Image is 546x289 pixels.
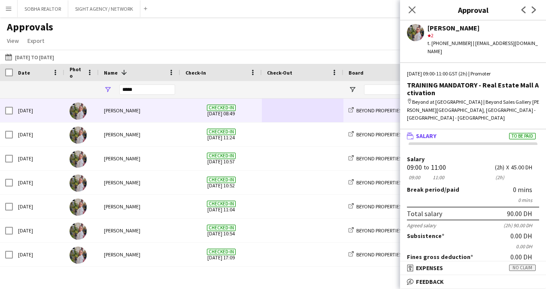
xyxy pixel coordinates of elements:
[207,153,236,159] span: Checked-in
[3,52,56,62] button: [DATE] to [DATE]
[495,164,504,171] div: 2h
[407,81,539,96] div: TRAINING MANDATORY - Real Estate Mall Activation
[400,4,546,15] h3: Approval
[99,171,180,194] div: [PERSON_NAME]
[407,209,442,218] div: Total salary
[511,164,539,171] div: 45.00 DH
[70,66,83,79] span: Photo
[13,219,64,242] div: [DATE]
[356,227,425,234] span: BEYOND PROPERTIES/ OMNIYAT
[428,24,539,32] div: [PERSON_NAME]
[185,171,257,194] span: [DATE] 10:52
[185,99,257,122] span: [DATE] 08:49
[356,203,425,210] span: BEYOND PROPERTIES/ OMNIYAT
[504,222,539,229] div: (2h) 90.00 DH
[27,37,44,45] span: Export
[407,222,436,229] div: Agreed salary
[349,251,425,258] a: BEYOND PROPERTIES/ OMNIYAT
[13,123,64,146] div: [DATE]
[207,129,236,135] span: Checked-in
[356,179,425,186] span: BEYOND PROPERTIES/ OMNIYAT
[407,232,444,240] label: Subsistence
[349,107,425,114] a: BEYOND PROPERTIES/ OMNIYAT
[407,98,539,122] div: Beyond at [GEOGRAPHIC_DATA] | Beyond Sales Gallery [PERSON_NAME][GEOGRAPHIC_DATA], [GEOGRAPHIC_DA...
[70,199,87,216] img: Yulia Morozova
[18,69,30,76] span: Date
[185,123,257,146] span: [DATE] 11:24
[70,126,87,144] img: Yulia Morozova
[509,265,536,271] span: No claim
[424,164,429,171] div: to
[407,243,539,250] div: 0.00 DH
[207,249,236,255] span: Checked-in
[356,251,425,258] span: BEYOND PROPERTIES/ OMNIYAT
[349,227,425,234] a: BEYOND PROPERTIES/ OMNIYAT
[513,186,539,193] div: 0 mins
[68,0,140,17] button: SIGHT AGENCY / NETWORK
[356,155,425,162] span: BEYOND PROPERTIES/ OMNIYAT
[407,197,539,203] div: 0 mins
[7,37,19,45] span: View
[70,151,87,168] img: Yulia Morozova
[185,219,257,242] span: [DATE] 10:54
[428,32,539,39] div: 2
[416,278,444,286] span: Feedback
[349,131,425,138] a: BEYOND PROPERTIES/ OMNIYAT
[349,179,425,186] a: BEYOND PROPERTIES/ OMNIYAT
[507,209,532,218] div: 90.00 DH
[70,102,87,120] img: Yulia Morozova
[13,243,64,266] div: [DATE]
[185,195,257,218] span: [DATE] 11:04
[13,171,64,194] div: [DATE]
[509,133,536,139] span: To be paid
[510,232,539,240] div: 0.00 DH
[416,264,443,272] span: Expenses
[407,156,539,163] label: Salary
[431,164,446,171] div: 11:00
[400,275,546,288] mat-expansion-panel-header: Feedback
[356,107,425,114] span: BEYOND PROPERTIES/ OMNIYAT
[70,175,87,192] img: Yulia Morozova
[24,35,48,46] a: Export
[431,174,446,181] div: 11:00
[185,243,257,266] span: [DATE] 17:09
[349,86,356,93] button: Open Filter Menu
[506,164,509,171] div: X
[104,69,118,76] span: Name
[364,84,424,95] input: Board Filter Input
[349,203,425,210] a: BEYOND PROPERTIES/ OMNIYAT
[207,201,236,207] span: Checked-in
[407,186,444,193] span: Break period
[428,39,539,55] div: t. [PHONE_NUMBER] | [EMAIL_ADDRESS][DOMAIN_NAME]
[400,262,546,274] mat-expansion-panel-header: ExpensesNo claim
[13,147,64,170] div: [DATE]
[407,174,422,181] div: 09:00
[185,147,257,170] span: [DATE] 10:57
[407,186,459,193] label: /paid
[407,164,422,171] div: 09:00
[70,223,87,240] img: Yulia Morozova
[416,132,437,140] span: Salary
[349,69,364,76] span: Board
[99,99,180,122] div: [PERSON_NAME]
[104,86,112,93] button: Open Filter Menu
[207,105,236,111] span: Checked-in
[349,155,425,162] a: BEYOND PROPERTIES/ OMNIYAT
[99,219,180,242] div: [PERSON_NAME]
[99,147,180,170] div: [PERSON_NAME]
[510,253,539,261] div: 0.00 DH
[119,84,175,95] input: Name Filter Input
[13,99,64,122] div: [DATE]
[18,0,68,17] button: SOBHA REALTOR
[495,174,504,181] div: 2h
[70,247,87,264] img: Yulia Morozova
[207,225,236,231] span: Checked-in
[407,70,539,78] div: [DATE] 09:00-11:00 GST (2h) | Promoter
[185,69,206,76] span: Check-In
[3,35,22,46] a: View
[99,123,180,146] div: [PERSON_NAME]
[207,177,236,183] span: Checked-in
[400,129,546,142] mat-expansion-panel-header: SalaryTo be paid
[356,131,425,138] span: BEYOND PROPERTIES/ OMNIYAT
[407,253,473,261] label: Fines gross deduction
